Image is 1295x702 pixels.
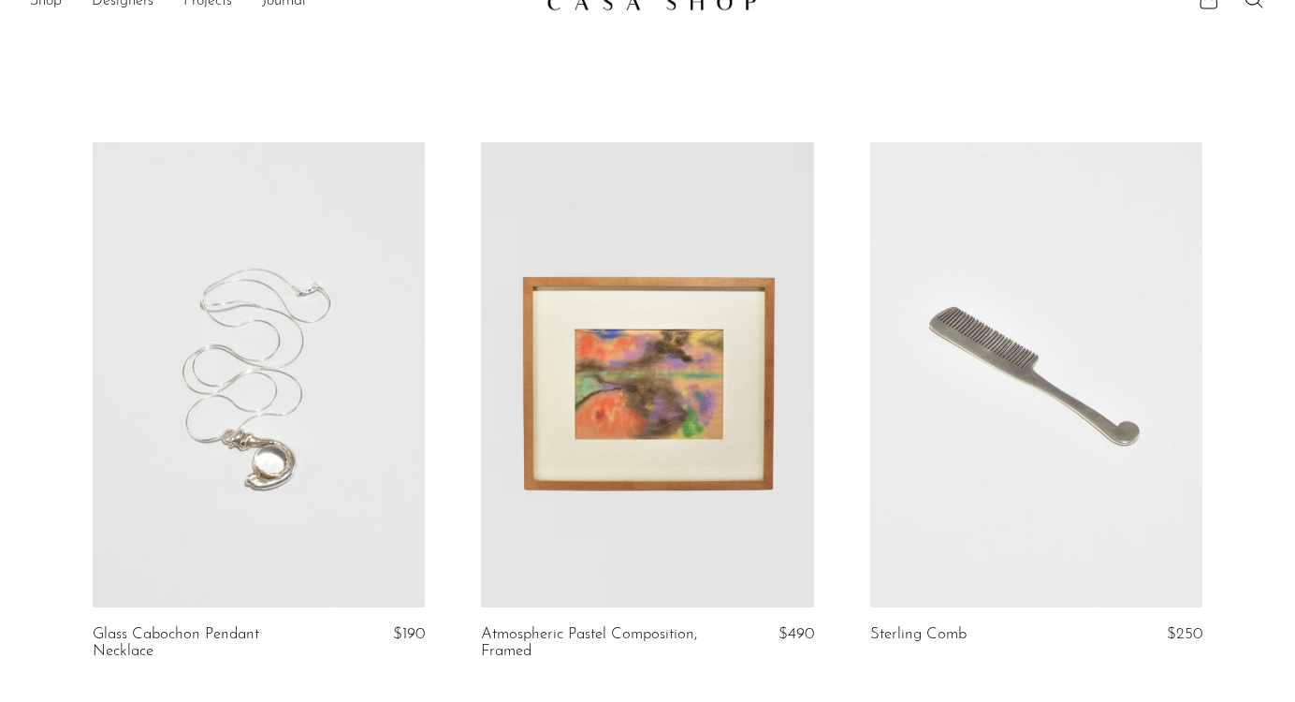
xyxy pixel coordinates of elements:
[481,626,703,661] a: Atmospheric Pastel Composition, Framed
[870,626,967,643] a: Sterling Comb
[93,626,314,661] a: Glass Cabochon Pendant Necklace
[1167,626,1202,642] span: $250
[393,626,425,642] span: $190
[778,626,814,642] span: $490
